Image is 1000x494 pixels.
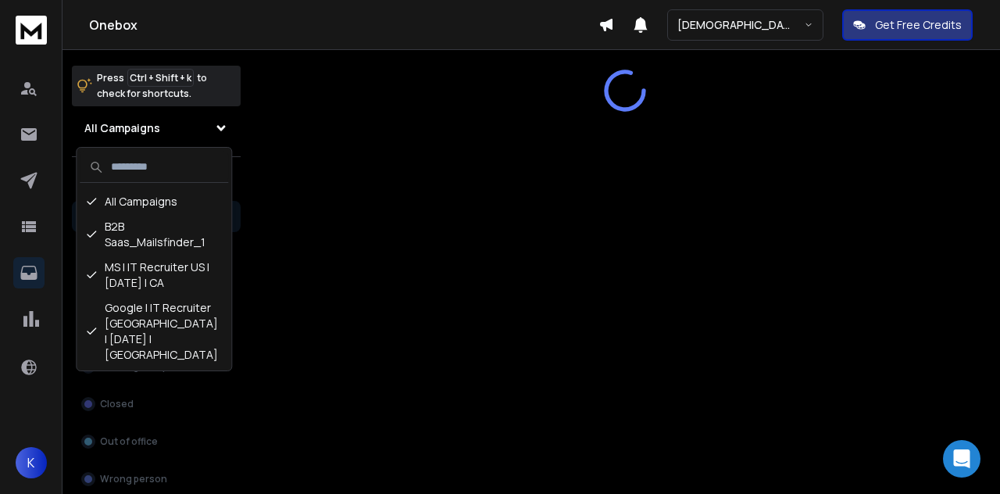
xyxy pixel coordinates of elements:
h1: All Campaigns [84,120,160,136]
p: Press to check for shortcuts. [97,70,207,102]
span: K [16,447,47,478]
span: Ctrl + Shift + k [127,69,194,87]
p: Get Free Credits [875,17,962,33]
h3: Filters [72,170,241,192]
div: All Campaigns [80,189,228,214]
div: B2B Saas_Mailsfinder_1 [80,214,228,255]
img: logo [16,16,47,45]
p: [DEMOGRAPHIC_DATA] <> Harsh SSA [677,17,804,33]
div: MS | IT Recruiter US | [DATE] | CA [80,255,228,295]
div: Google | IT Recruiter [GEOGRAPHIC_DATA] | [DATE] | [GEOGRAPHIC_DATA] [80,295,228,367]
div: Open Intercom Messenger [943,440,980,478]
h1: Onebox [89,16,598,34]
